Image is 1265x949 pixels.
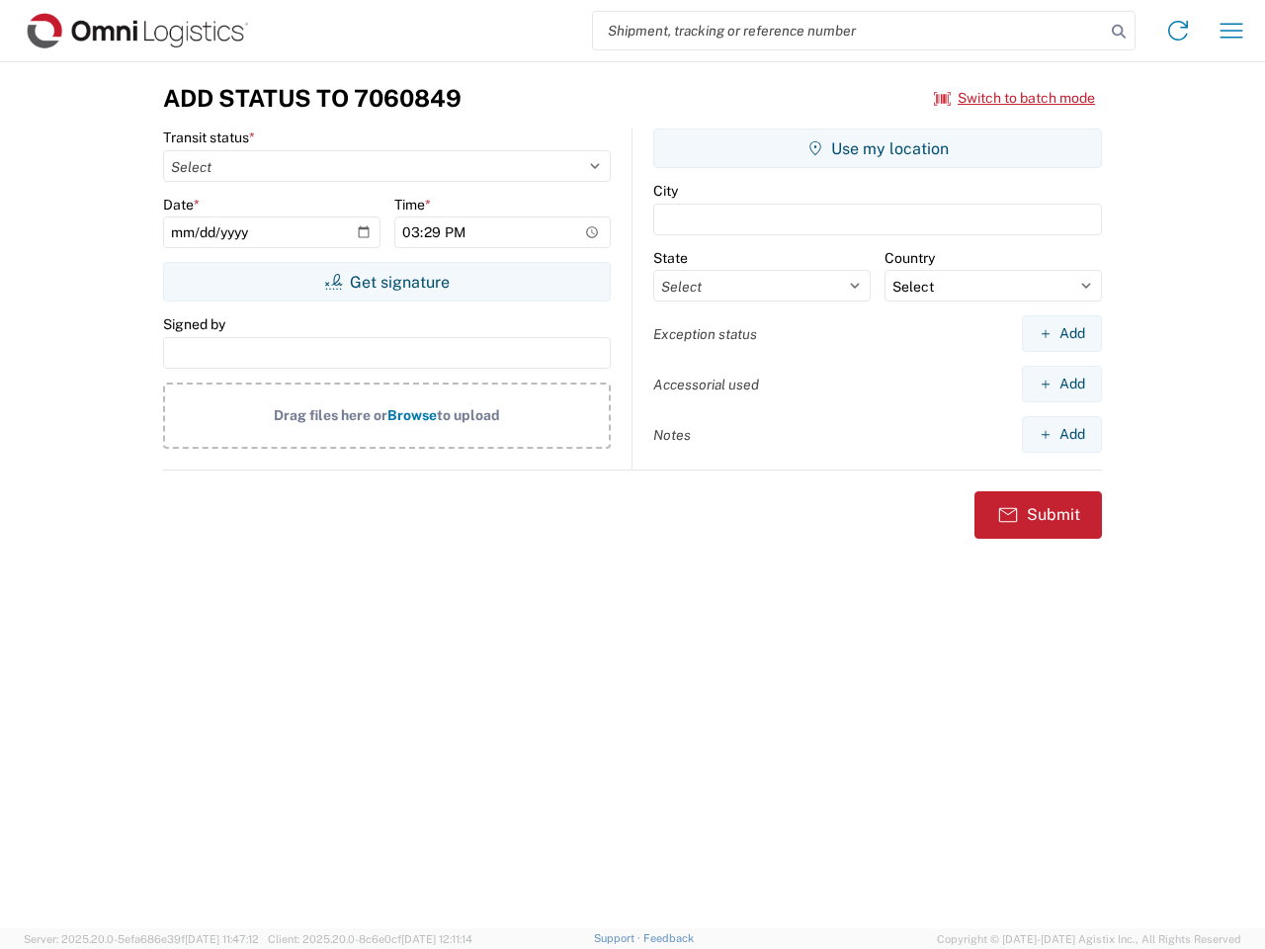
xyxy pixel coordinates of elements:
[163,129,255,146] label: Transit status
[274,407,387,423] span: Drag files here or
[937,930,1241,948] span: Copyright © [DATE]-[DATE] Agistix Inc., All Rights Reserved
[653,129,1102,168] button: Use my location
[653,426,691,444] label: Notes
[653,182,678,200] label: City
[185,933,259,945] span: [DATE] 11:47:12
[974,491,1102,539] button: Submit
[1022,416,1102,453] button: Add
[1022,366,1102,402] button: Add
[594,932,643,944] a: Support
[387,407,437,423] span: Browse
[268,933,472,945] span: Client: 2025.20.0-8c6e0cf
[163,84,462,113] h3: Add Status to 7060849
[394,196,431,214] label: Time
[653,325,757,343] label: Exception status
[653,376,759,393] label: Accessorial used
[885,249,935,267] label: Country
[934,82,1095,115] button: Switch to batch mode
[653,249,688,267] label: State
[643,932,694,944] a: Feedback
[163,262,611,302] button: Get signature
[163,196,200,214] label: Date
[437,407,500,423] span: to upload
[163,315,225,333] label: Signed by
[24,933,259,945] span: Server: 2025.20.0-5efa686e39f
[1022,315,1102,352] button: Add
[593,12,1105,49] input: Shipment, tracking or reference number
[401,933,472,945] span: [DATE] 12:11:14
